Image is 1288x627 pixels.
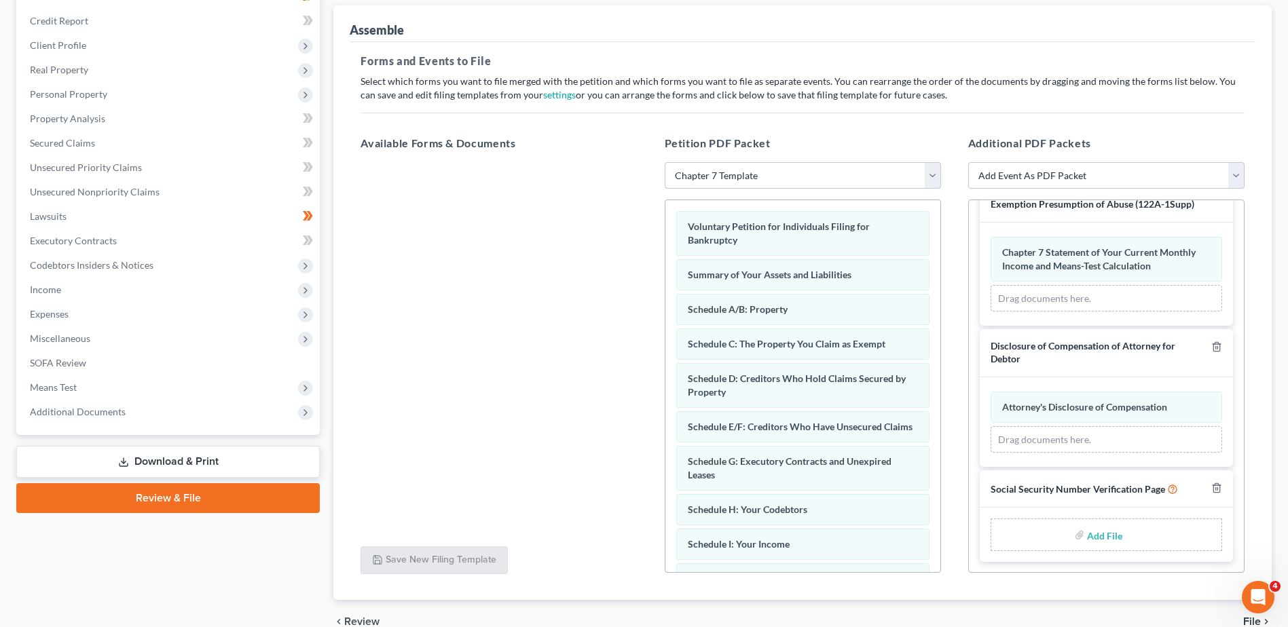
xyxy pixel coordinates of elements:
[19,9,320,33] a: Credit Report
[361,546,508,575] button: Save New Filing Template
[16,483,320,513] a: Review & File
[30,308,69,320] span: Expenses
[688,269,851,280] span: Summary of Your Assets and Liabilities
[350,22,404,38] div: Assemble
[688,221,870,246] span: Voluntary Petition for Individuals Filing for Bankruptcy
[991,426,1222,453] div: Drag documents here.
[991,340,1175,364] span: Disclosure of Compensation of Attorney for Debtor
[19,155,320,180] a: Unsecured Priority Claims
[968,135,1245,151] h5: Additional PDF Packets
[30,161,142,173] span: Unsecured Priority Claims
[30,357,86,368] span: SOFA Review
[688,503,807,515] span: Schedule H: Your Codebtors
[30,64,88,75] span: Real Property
[16,446,320,478] a: Download & Print
[991,285,1222,312] div: Drag documents here.
[19,107,320,131] a: Property Analysis
[30,88,107,100] span: Personal Property
[688,421,913,432] span: Schedule E/F: Creditors Who Have Unsecured Claims
[1002,401,1167,413] span: Attorney's Disclosure of Compensation
[30,406,126,417] span: Additional Documents
[543,89,576,100] a: settings
[361,53,1245,69] h5: Forms and Events to File
[1243,616,1261,627] span: File
[30,235,117,246] span: Executory Contracts
[30,186,160,197] span: Unsecured Nonpriority Claims
[688,303,788,315] span: Schedule A/B: Property
[30,39,86,51] span: Client Profile
[1261,616,1272,627] i: chevron_right
[30,381,77,393] span: Means Test
[1242,581,1274,613] iframe: Intercom live chat
[19,204,320,229] a: Lawsuits
[19,131,320,155] a: Secured Claims
[688,538,790,550] span: Schedule I: Your Income
[688,373,906,398] span: Schedule D: Creditors Who Hold Claims Secured by Property
[30,113,105,124] span: Property Analysis
[30,137,95,149] span: Secured Claims
[361,75,1245,102] p: Select which forms you want to file merged with the petition and which forms you want to file as ...
[688,338,885,349] span: Schedule C: The Property You Claim as Exempt
[30,15,88,26] span: Credit Report
[665,136,771,149] span: Petition PDF Packet
[30,210,67,222] span: Lawsuits
[19,229,320,253] a: Executory Contracts
[30,259,153,271] span: Codebtors Insiders & Notices
[30,284,61,295] span: Income
[333,616,393,627] button: chevron_left Review
[19,180,320,204] a: Unsecured Nonpriority Claims
[1270,581,1281,592] span: 4
[19,351,320,375] a: SOFA Review
[688,455,891,480] span: Schedule G: Executory Contracts and Unexpired Leases
[333,616,344,627] i: chevron_left
[1002,246,1196,271] span: Chapter 7 Statement of Your Current Monthly Income and Means-Test Calculation
[344,616,380,627] span: Review
[361,135,637,151] h5: Available Forms & Documents
[30,332,90,344] span: Miscellaneous
[991,483,1165,495] span: Social Security Number Verification Page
